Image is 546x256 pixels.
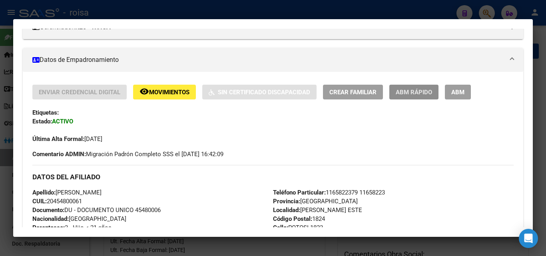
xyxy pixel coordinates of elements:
strong: Teléfono Particular: [273,189,326,196]
span: [PERSON_NAME] ESTE [273,206,362,214]
span: 3 - Hijo < 21 años [32,224,112,231]
div: Open Intercom Messenger [519,229,538,248]
span: POTOSI 1823 [273,224,323,231]
span: Enviar Credencial Digital [39,89,120,96]
button: Sin Certificado Discapacidad [202,85,317,99]
button: Movimientos [133,85,196,99]
span: ABM [451,89,464,96]
span: Sin Certificado Discapacidad [218,89,310,96]
mat-icon: remove_red_eye [139,87,149,96]
button: Enviar Credencial Digital [32,85,127,99]
button: ABM [445,85,471,99]
strong: Parentesco: [32,224,65,231]
button: ABM Rápido [389,85,438,99]
span: DU - DOCUMENTO UNICO 45480006 [32,206,161,214]
span: [GEOGRAPHIC_DATA] [273,198,358,205]
strong: Calle: [273,224,288,231]
button: Crear Familiar [323,85,383,99]
span: 1165822379 11658223 [273,189,385,196]
span: Movimientos [149,89,189,96]
strong: Estado: [32,118,52,125]
span: [GEOGRAPHIC_DATA] [32,215,126,222]
span: Crear Familiar [329,89,377,96]
mat-panel-title: Datos de Empadronamiento [32,55,504,65]
span: 1824 [273,215,325,222]
mat-expansion-panel-header: Datos de Empadronamiento [23,48,523,72]
span: 20454800061 [32,198,82,205]
strong: Etiquetas: [32,109,59,116]
span: ABM Rápido [396,89,432,96]
strong: Nacionalidad: [32,215,69,222]
strong: CUIL: [32,198,47,205]
strong: Localidad: [273,206,300,214]
h3: DATOS DEL AFILIADO [32,173,514,181]
strong: Documento: [32,206,64,214]
span: [PERSON_NAME] [32,189,102,196]
strong: Código Postal: [273,215,312,222]
strong: ACTIVO [52,118,73,125]
strong: Provincia: [273,198,300,205]
strong: Última Alta Formal: [32,135,84,143]
span: Migración Padrón Completo SSS el [DATE] 16:42:09 [32,150,223,159]
span: [DATE] [32,135,102,143]
strong: Comentario ADMIN: [32,151,86,158]
strong: Apellido: [32,189,56,196]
